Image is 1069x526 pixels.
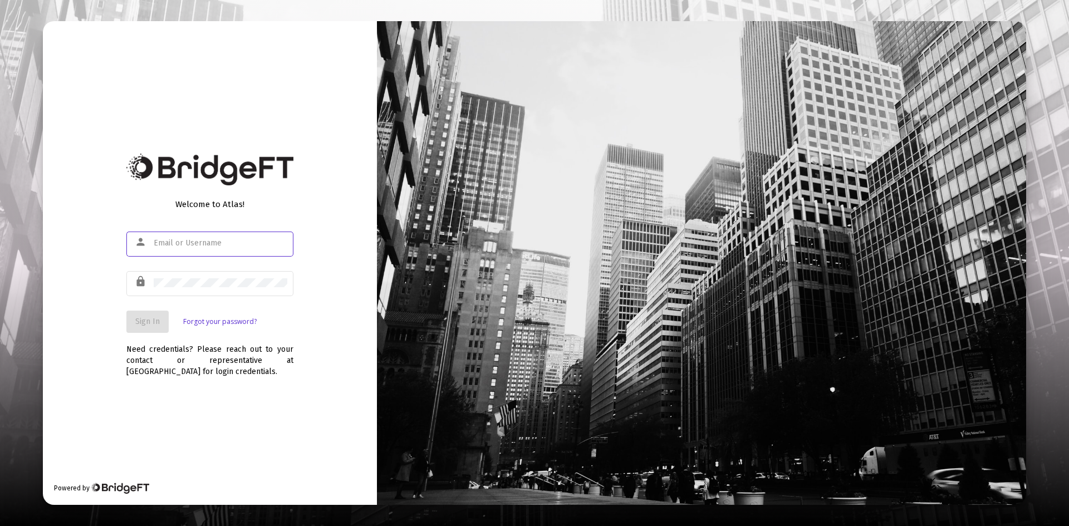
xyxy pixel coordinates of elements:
[135,275,148,288] mat-icon: lock
[183,316,257,327] a: Forgot your password?
[91,483,149,494] img: Bridge Financial Technology Logo
[135,317,160,326] span: Sign In
[126,199,293,210] div: Welcome to Atlas!
[154,239,287,248] input: Email or Username
[54,483,149,494] div: Powered by
[126,311,169,333] button: Sign In
[126,333,293,377] div: Need credentials? Please reach out to your contact or representative at [GEOGRAPHIC_DATA] for log...
[135,235,148,249] mat-icon: person
[126,154,293,185] img: Bridge Financial Technology Logo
